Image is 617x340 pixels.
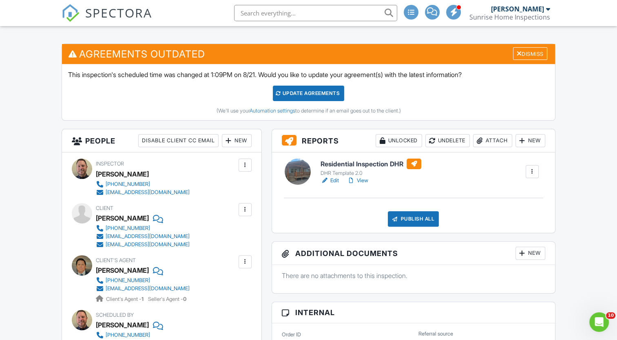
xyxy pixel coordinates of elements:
div: This inspection's scheduled time was changed at 1:09PM on 8/21. Would you like to update your agr... [62,64,555,120]
div: Disable Client CC Email [138,134,219,147]
div: Dismiss [513,47,547,60]
div: [PHONE_NUMBER] [106,277,150,284]
div: New [222,134,252,147]
a: [PHONE_NUMBER] [96,224,190,232]
a: [PHONE_NUMBER] [96,180,190,188]
div: [EMAIL_ADDRESS][DOMAIN_NAME] [106,233,190,240]
span: 10 [606,312,615,319]
div: [PHONE_NUMBER] [106,181,150,188]
a: Automation settings [249,108,295,114]
a: SPECTORA [62,11,152,28]
a: Edit [321,177,339,185]
span: Scheduled By [96,312,134,318]
p: There are no attachments to this inspection. [282,271,545,280]
a: Residential Inspection DHR DHR Template 2.0 [321,159,421,177]
a: [EMAIL_ADDRESS][DOMAIN_NAME] [96,188,190,196]
span: Seller's Agent - [148,296,186,302]
h3: Agreements Outdated [62,44,555,64]
div: Publish All [388,211,439,227]
div: [EMAIL_ADDRESS][DOMAIN_NAME] [106,241,190,248]
div: (We'll use your to determine if an email goes out to the client.) [68,108,548,114]
h3: People [62,129,261,152]
div: [PERSON_NAME] [491,5,544,13]
div: Update Agreements [273,86,344,101]
span: Client [96,205,113,211]
div: [PERSON_NAME] [96,319,149,331]
strong: 1 [142,296,144,302]
div: [PHONE_NUMBER] [106,225,150,232]
iframe: Intercom live chat [589,312,609,332]
a: View [347,177,368,185]
label: Referral source [418,330,453,338]
span: Inspector [96,161,124,167]
div: [PERSON_NAME] [96,212,149,224]
a: [PHONE_NUMBER] [96,276,190,285]
input: Search everything... [234,5,397,21]
h3: Additional Documents [272,242,555,265]
a: [EMAIL_ADDRESS][DOMAIN_NAME] [96,241,190,249]
h3: Internal [272,302,555,323]
span: Client's Agent [96,257,136,263]
label: Order ID [282,331,301,338]
div: DHR Template 2.0 [321,170,421,177]
div: New [515,247,545,260]
div: [PERSON_NAME] [96,168,149,180]
span: SPECTORA [85,4,152,21]
a: [PERSON_NAME] [96,264,149,276]
h6: Residential Inspection DHR [321,159,421,169]
div: New [515,134,545,147]
a: [EMAIL_ADDRESS][DOMAIN_NAME] [96,285,190,293]
img: The Best Home Inspection Software - Spectora [62,4,80,22]
a: [PHONE_NUMBER] [96,331,190,339]
div: Undelete [425,134,470,147]
div: Sunrise Home Inspections [469,13,550,21]
span: Client's Agent - [106,296,145,302]
div: [EMAIL_ADDRESS][DOMAIN_NAME] [106,285,190,292]
div: [PHONE_NUMBER] [106,332,150,338]
div: Unlocked [376,134,422,147]
h3: Reports [272,129,555,152]
strong: 0 [183,296,186,302]
div: Attach [473,134,512,147]
a: [EMAIL_ADDRESS][DOMAIN_NAME] [96,232,190,241]
div: [EMAIL_ADDRESS][DOMAIN_NAME] [106,189,190,196]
